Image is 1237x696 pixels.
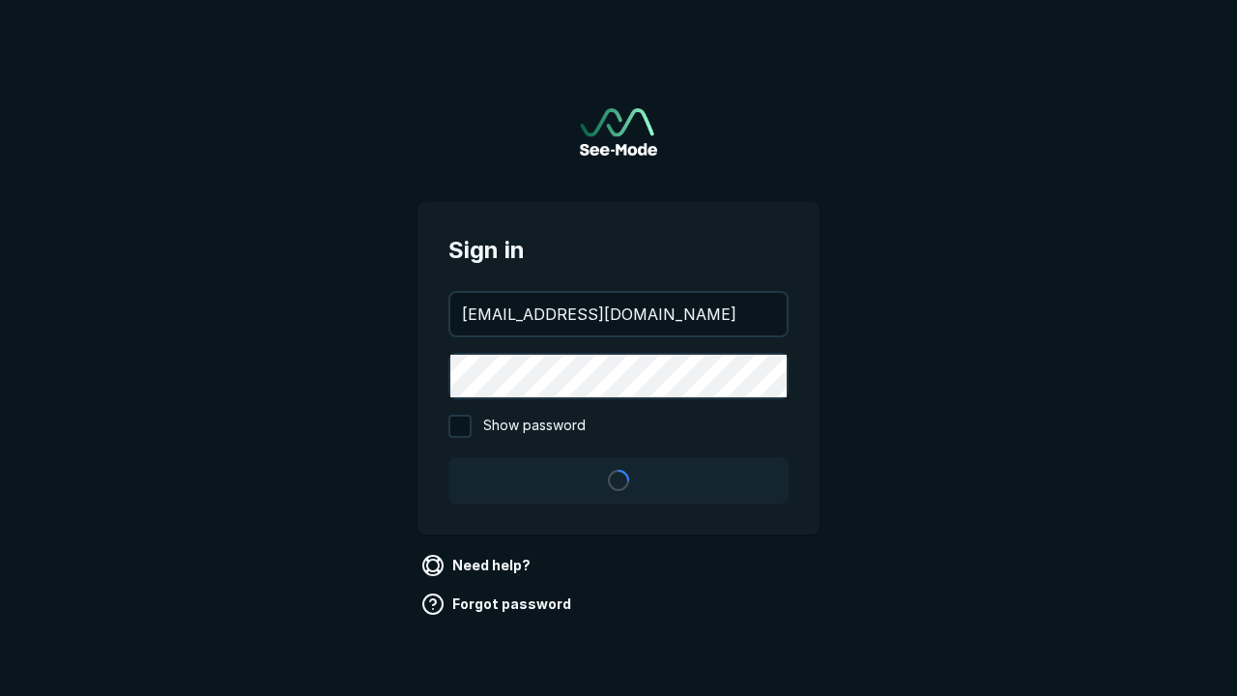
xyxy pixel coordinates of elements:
input: your@email.com [450,293,787,335]
span: Show password [483,415,586,438]
img: See-Mode Logo [580,108,657,156]
a: Need help? [417,550,538,581]
a: Forgot password [417,589,579,620]
a: Go to sign in [580,108,657,156]
span: Sign in [448,233,789,268]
